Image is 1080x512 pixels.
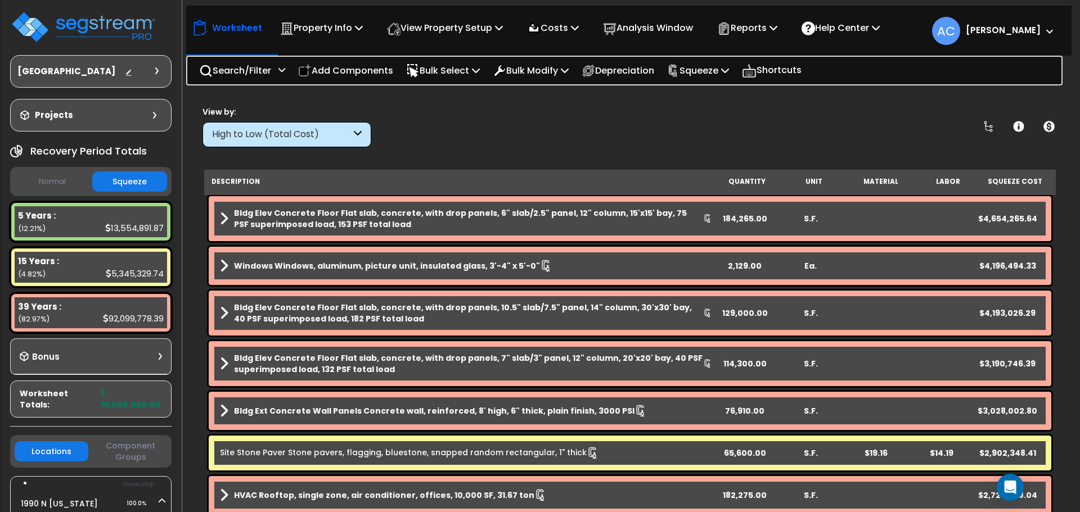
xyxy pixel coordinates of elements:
a: 1990 N [US_STATE] 100.0% [21,498,98,509]
button: Locations [15,441,88,461]
small: Squeeze Cost [988,177,1042,186]
div: View by: [202,106,371,117]
b: 15 Years : [18,255,59,267]
div: $2,725,308.04 [975,490,1041,501]
p: Worksheet [212,20,262,35]
h3: Projects [35,110,73,121]
b: Windows Windows, aluminum, picture unit, insulated glass, 3'-4" x 5'-0" [234,260,540,271]
div: S.F. [778,490,844,501]
p: Search/Filter [199,63,271,78]
a: Individual Item [220,447,599,459]
a: Assembly Title [220,302,712,324]
p: Bulk Modify [493,63,569,78]
h4: Recovery Period Totals [30,146,147,157]
a: Assembly Title [220,207,712,230]
div: 2,129.00 [712,260,778,271]
div: 65,600.00 [712,447,778,459]
b: HVAC Rooftop, single zone, air conditioner, offices, 10,000 SF, 31.67 ton [234,490,534,501]
div: High to Low (Total Cost) [212,128,351,141]
p: Property Info [280,20,363,35]
div: $4,196,494.33 [975,260,1041,271]
h3: [GEOGRAPHIC_DATA] [17,66,115,77]
b: [PERSON_NAME] [966,24,1041,36]
p: Costs [527,20,579,35]
p: Add Components [298,63,393,78]
div: S.F. [778,307,844,319]
small: 12.211614297297297% [18,224,46,233]
div: 92,099,778.39 [103,312,164,324]
div: 184,265.00 [712,213,778,224]
img: logo_pro_r.png [10,10,156,44]
small: Material [864,177,899,186]
a: Assembly Title [220,487,712,503]
div: Open Intercom Messenger [997,474,1024,501]
a: Assembly Title [220,352,712,375]
span: 100.0% [127,497,156,510]
div: S.F. [778,405,844,416]
p: Reports [717,20,777,35]
a: Assembly Title [220,403,712,419]
b: Bldg Elev Concrete Floor Flat slab, concrete, with drop panels, 7" slab/3" panel, 12" column, 20'... [234,352,703,375]
h3: Bonus [32,352,60,362]
p: Shortcuts [742,62,802,79]
div: 13,554,891.87 [105,222,164,234]
div: Shortcuts [736,57,808,84]
div: 5,345,329.74 [106,268,164,279]
div: S.F. [778,447,844,459]
p: Analysis Window [603,20,693,35]
button: Normal [15,172,89,192]
div: $3,028,002.80 [975,405,1041,416]
span: AC [932,17,960,45]
div: $2,902,348.41 [975,447,1041,459]
div: 114,300.00 [712,358,778,369]
b: 111,000,000.00 [101,388,161,410]
div: Ownership [33,478,171,491]
div: $4,193,026.29 [975,307,1041,319]
span: Worksheet Totals: [20,388,96,410]
b: Bldg Elev Concrete Floor Flat slab, concrete, with drop panels, 10.5" slab/7.5" panel, 14" column... [234,302,703,324]
small: Labor [936,177,960,186]
div: $14.19 [909,447,975,459]
p: Depreciation [582,63,654,78]
button: Squeeze [92,171,167,192]
div: $19.16 [843,447,909,459]
b: Bldg Ext Concrete Wall Panels Concrete wall, reinforced, 8' high, 6" thick, plain finish, 3000 PSI [234,405,634,416]
div: $4,654,265.64 [975,213,1041,224]
p: View Property Setup [387,20,503,35]
small: Description [211,177,260,186]
div: Depreciation [575,57,660,84]
a: Assembly Title [220,258,712,274]
button: Component Groups [94,439,168,463]
div: 76,910.00 [712,405,778,416]
small: Quantity [729,177,766,186]
div: Ea. [778,260,844,271]
small: 82.97277332432432% [18,314,49,324]
small: Unit [806,177,823,186]
p: Bulk Select [406,63,480,78]
b: 39 Years : [18,301,61,312]
div: 129,000.00 [712,307,778,319]
div: Add Components [292,57,399,84]
small: 4.815612378378378% [18,269,46,279]
b: 5 Years : [18,210,56,221]
div: $3,190,746.39 [975,358,1041,369]
div: S.F. [778,213,844,224]
p: Squeeze [667,63,729,78]
div: 182,275.00 [712,490,778,501]
p: Help Center [802,20,880,35]
b: Bldg Elev Concrete Floor Flat slab, concrete, with drop panels, 6" slab/2.5" panel, 12" column, 1... [234,207,703,230]
div: S.F. [778,358,844,369]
